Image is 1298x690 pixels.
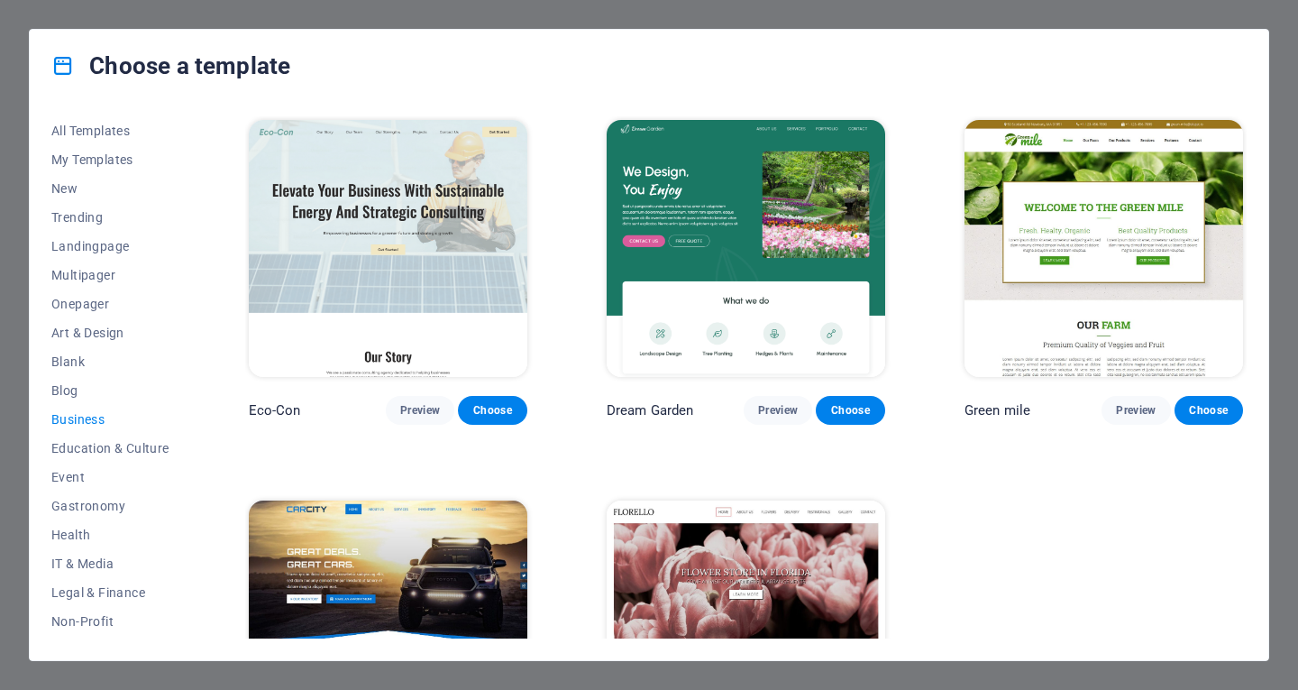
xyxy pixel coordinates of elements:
span: Multipager [51,268,169,282]
button: Landingpage [51,232,169,261]
button: Education & Culture [51,434,169,463]
span: Preview [758,403,798,418]
button: Business [51,405,169,434]
button: Onepager [51,290,169,318]
button: Preview [386,396,454,425]
span: Preview [1116,403,1156,418]
button: Performance [51,636,169,665]
button: Gastronomy [51,492,169,520]
img: Dream Garden [607,120,885,377]
span: Art & Design [51,326,169,340]
span: Gastronomy [51,499,169,513]
span: Business [51,412,169,427]
span: All Templates [51,124,169,138]
h4: Choose a template [51,51,290,80]
button: Preview [744,396,812,425]
span: Choose [472,403,512,418]
span: New [51,181,169,196]
img: Green mile [964,120,1243,377]
button: Event [51,463,169,492]
button: New [51,174,169,203]
span: Landingpage [51,239,169,253]
p: Eco-Con [249,401,301,419]
span: Onepager [51,297,169,311]
span: Blank [51,354,169,369]
span: Health [51,528,169,542]
span: Preview [400,403,440,418]
button: Blog [51,376,169,405]
button: Health [51,520,169,549]
span: My Templates [51,152,169,167]
span: Education & Culture [51,441,169,455]
span: Trending [51,210,169,225]
button: Choose [816,396,884,425]
span: Blog [51,383,169,398]
span: IT & Media [51,557,169,571]
span: Choose [1189,403,1229,418]
p: Dream Garden [607,401,694,419]
p: Green mile [964,401,1030,419]
button: Multipager [51,261,169,290]
button: Art & Design [51,318,169,347]
button: Choose [1175,396,1243,425]
button: Non-Profit [51,607,169,636]
button: My Templates [51,145,169,174]
button: Blank [51,347,169,376]
button: Preview [1101,396,1170,425]
span: Event [51,470,169,484]
span: Non-Profit [51,614,169,629]
button: Trending [51,203,169,232]
img: Eco-Con [249,120,527,377]
button: Legal & Finance [51,578,169,607]
button: IT & Media [51,549,169,578]
button: All Templates [51,116,169,145]
span: Choose [830,403,870,418]
button: Choose [458,396,526,425]
span: Legal & Finance [51,585,169,600]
